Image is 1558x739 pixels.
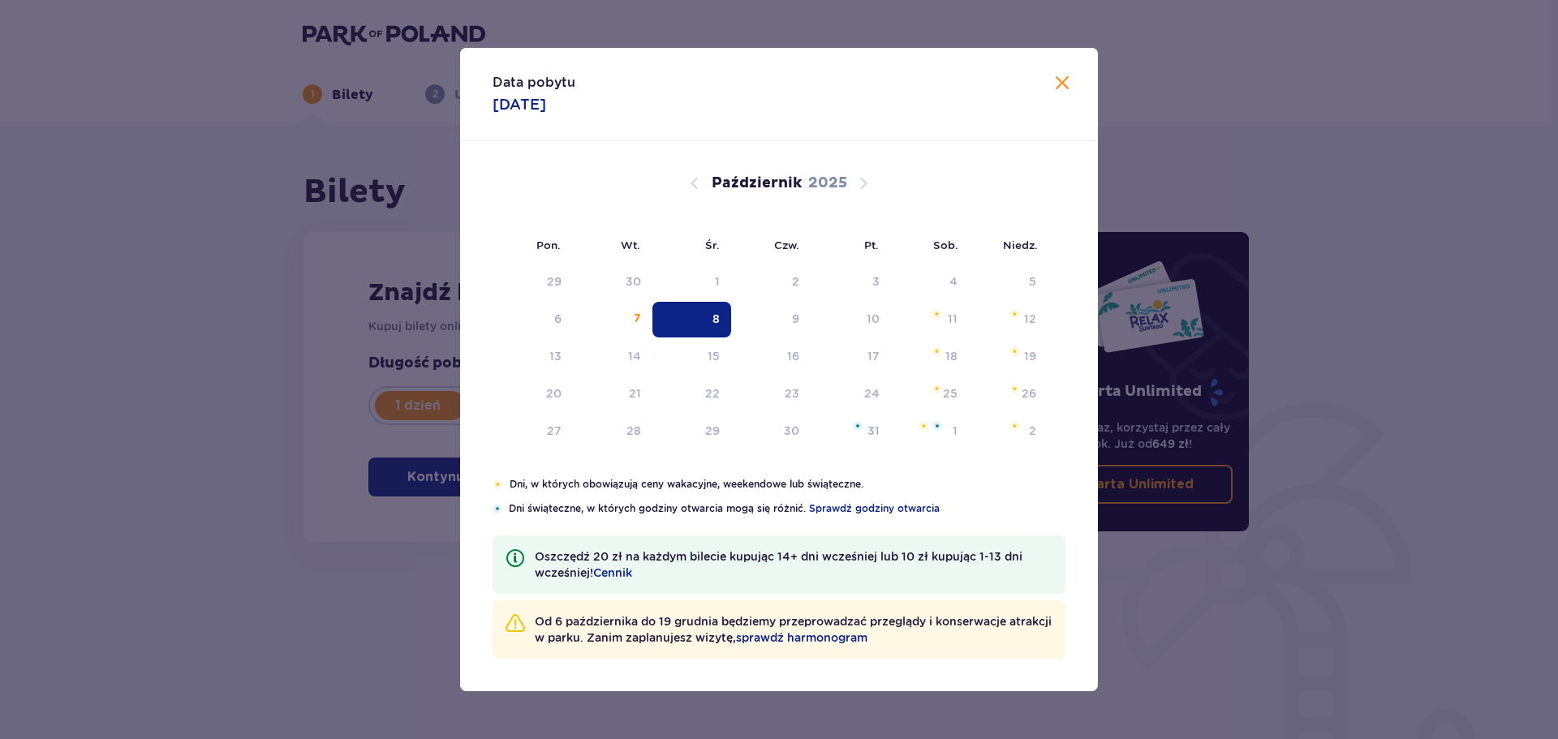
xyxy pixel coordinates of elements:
small: Pon. [536,238,561,251]
a: Cennik [593,565,632,581]
div: 17 [867,348,880,364]
small: Sob. [933,238,958,251]
td: piątek, 10 października 2025 [811,302,891,337]
td: niedziela, 12 października 2025 [969,302,1048,337]
td: Data niedostępna. poniedziałek, 6 października 2025 [493,302,573,337]
td: poniedziałek, 27 października 2025 [493,414,573,449]
img: Pomarańczowa gwiazdka [1009,384,1020,393]
td: Data niedostępna. niedziela, 5 października 2025 [969,264,1048,300]
img: Pomarańczowa gwiazdka [932,384,942,393]
div: 13 [549,348,562,364]
img: Pomarańczowa gwiazdka [1009,309,1020,319]
div: 4 [949,273,958,290]
img: Pomarańczowa gwiazdka [919,421,929,431]
img: Pomarańczowa gwiazdka [932,309,942,319]
p: Data pobytu [493,74,575,92]
div: 26 [1022,385,1036,402]
div: 2 [792,273,799,290]
img: Pomarańczowa gwiazdka [1009,421,1020,431]
td: czwartek, 9 października 2025 [731,302,811,337]
td: piątek, 31 października 2025 [811,414,891,449]
td: sobota, 25 października 2025 [891,376,970,412]
div: 6 [554,311,562,327]
div: 2 [1029,423,1036,439]
td: Data niedostępna. wtorek, 30 września 2025 [573,264,653,300]
td: środa, 15 października 2025 [652,339,731,375]
div: 15 [708,348,720,364]
p: Dni świąteczne, w których godziny otwarcia mogą się różnić. [509,501,1065,516]
div: 25 [943,385,958,402]
div: 28 [626,423,641,439]
td: Data niedostępna. piątek, 3 października 2025 [811,264,891,300]
td: wtorek, 14 października 2025 [573,339,653,375]
img: Niebieska gwiazdka [853,421,863,431]
td: niedziela, 26 października 2025 [969,376,1048,412]
td: piątek, 17 października 2025 [811,339,891,375]
small: Śr. [705,238,720,251]
td: sobota, 11 października 2025 [891,302,970,337]
div: 1 [715,273,720,290]
div: 30 [784,423,799,439]
td: Data niedostępna. sobota, 4 października 2025 [891,264,970,300]
small: Wt. [621,238,640,251]
td: Data niedostępna. czwartek, 2 października 2025 [731,264,811,300]
img: Pomarańczowa gwiazdka [493,479,503,489]
div: 18 [945,348,958,364]
td: niedziela, 19 października 2025 [969,339,1048,375]
div: 10 [867,311,880,327]
div: 23 [785,385,799,402]
p: 2025 [808,174,847,193]
button: Zamknij [1052,74,1072,94]
td: wtorek, 21 października 2025 [573,376,653,412]
div: 20 [546,385,562,402]
td: sobota, 18 października 2025 [891,339,970,375]
td: piątek, 24 października 2025 [811,376,891,412]
td: czwartek, 16 października 2025 [731,339,811,375]
div: 5 [1029,273,1036,290]
a: sprawdź harmonogram [736,629,867,646]
div: 9 [792,311,799,327]
div: 19 [1024,348,1036,364]
div: 3 [872,273,880,290]
p: [DATE] [493,95,546,114]
img: Pomarańczowa gwiazdka [932,346,942,356]
td: środa, 22 października 2025 [652,376,731,412]
small: Pt. [864,238,879,251]
a: Sprawdź godziny otwarcia [809,501,940,516]
div: 12 [1024,311,1036,327]
td: niedziela, 2 listopada 2025 [969,414,1048,449]
td: poniedziałek, 13 października 2025 [493,339,573,375]
td: środa, 29 października 2025 [652,414,731,449]
p: Październik [712,174,802,193]
div: 7 [634,311,641,327]
p: Od 6 października do 19 grudnia będziemy przeprowadzać przeglądy i konserwacje atrakcji w parku. ... [535,613,1052,646]
small: Niedz. [1003,238,1038,251]
button: Następny miesiąc [854,174,873,193]
div: 29 [547,273,562,290]
div: 11 [948,311,958,327]
div: 24 [864,385,880,402]
div: 30 [626,273,641,290]
div: 31 [867,423,880,439]
img: Niebieska gwiazdka [932,421,942,431]
p: Dni, w których obowiązują ceny wakacyjne, weekendowe lub świąteczne. [510,477,1065,492]
div: 16 [787,348,799,364]
div: 14 [628,348,641,364]
div: 29 [705,423,720,439]
small: Czw. [774,238,799,251]
div: 22 [705,385,720,402]
button: Poprzedni miesiąc [685,174,704,193]
img: Pomarańczowa gwiazdka [1009,346,1020,356]
td: poniedziałek, 20 października 2025 [493,376,573,412]
td: sobota, 1 listopada 2025 [891,414,970,449]
td: Data niedostępna. środa, 1 października 2025 [652,264,731,300]
td: czwartek, 23 października 2025 [731,376,811,412]
td: wtorek, 7 października 2025 [573,302,653,337]
p: Oszczędź 20 zł na każdym bilecie kupując 14+ dni wcześniej lub 10 zł kupując 1-13 dni wcześniej! [535,548,1052,581]
img: Niebieska gwiazdka [493,504,502,513]
td: czwartek, 30 października 2025 [731,414,811,449]
div: 27 [547,423,562,439]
